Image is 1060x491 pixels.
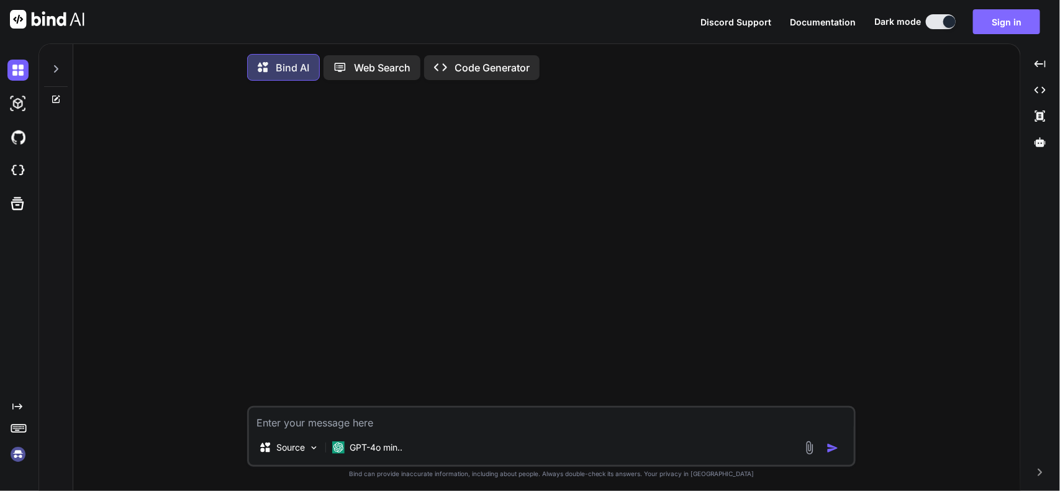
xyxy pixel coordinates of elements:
[790,17,856,27] span: Documentation
[802,441,817,455] img: attachment
[247,469,856,479] p: Bind can provide inaccurate information, including about people. Always double-check its answers....
[309,443,319,453] img: Pick Models
[350,441,402,454] p: GPT-4o min..
[827,442,839,454] img: icon
[700,16,771,29] button: Discord Support
[7,127,29,148] img: githubDark
[7,93,29,114] img: darkAi-studio
[276,441,305,454] p: Source
[354,60,410,75] p: Web Search
[7,444,29,465] img: signin
[276,60,309,75] p: Bind AI
[874,16,921,28] span: Dark mode
[7,160,29,181] img: cloudideIcon
[700,17,771,27] span: Discord Support
[973,9,1040,34] button: Sign in
[10,10,84,29] img: Bind AI
[790,16,856,29] button: Documentation
[7,60,29,81] img: darkChat
[455,60,530,75] p: Code Generator
[332,441,345,454] img: GPT-4o mini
